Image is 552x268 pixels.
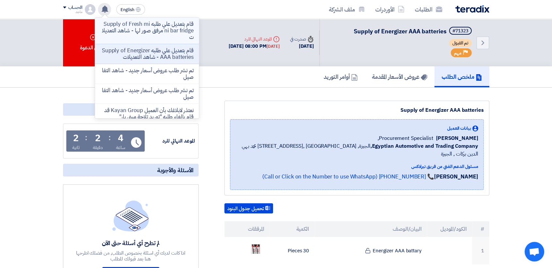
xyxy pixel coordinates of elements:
[354,27,446,36] span: Supply of Energizer AAA batteries
[290,36,314,42] div: صدرت في
[447,125,471,132] span: بيانات العميل
[235,163,478,170] div: مسئول الدعم الفني من فريق تيرادكس
[100,107,194,120] p: نعتذر لابلاغك بأن العميل Kayan Group قد قام بالغاء طلبه "توريد تلاجة مينى بار"
[472,237,489,264] td: 1
[251,240,260,259] img: AAA_1757338997593.png
[452,29,468,33] div: #71323
[100,87,194,100] p: تم نشر طلب عروض أسعار جديد - شاهد التفاصيل
[95,134,101,143] div: 2
[290,42,314,50] div: [DATE]
[63,103,199,116] div: مواعيد الطلب
[410,2,447,17] a: الطلبات
[269,221,314,237] th: الكمية
[365,66,434,87] a: عروض الأسعار المقدمة
[116,144,125,151] div: ساعة
[100,47,194,60] p: قام بتعديل علي طلبه Supply of Energizer AAA batteries - شاهد التعديلات
[118,134,123,143] div: 4
[157,166,193,174] span: الأسئلة والأجوبة
[224,203,273,214] button: تحميل جدول البنود
[436,134,478,142] span: [PERSON_NAME]
[100,67,194,80] p: تم نشر طلب عروض أسعار جديد - شاهد التفاصيل
[229,42,280,50] div: [DATE] 08:00 PM
[73,134,79,143] div: 2
[472,221,489,237] th: #
[434,173,478,181] strong: [PERSON_NAME]
[427,221,472,237] th: الكود/الموديل
[75,250,186,262] div: اذا كانت لديك أي اسئلة بخصوص الطلب, من فضلك اطرحها هنا بعد قبولك للطلب
[525,242,544,261] div: Open chat
[269,237,314,264] td: 30 Pieces
[116,4,145,15] button: English
[108,132,111,143] div: :
[454,50,462,56] span: مهم
[224,221,269,237] th: المرفقات
[230,106,484,114] div: Supply of Energizer AAA batteries
[455,5,489,13] img: Teradix logo
[229,36,280,42] div: الموعد النهائي للرد
[68,5,82,10] div: الحساب
[372,73,427,80] h5: عروض الأسعار المقدمة
[75,239,186,247] div: لم تطرح أي أسئلة حتى الآن
[434,66,489,87] a: ملخص الطلب
[314,221,427,237] th: البيان/الوصف
[85,132,87,143] div: :
[121,8,134,12] span: English
[354,27,473,36] h5: Supply of Energizer AAA batteries
[378,134,433,142] span: Procurement Specialist,
[449,39,472,47] span: تم القبول
[442,73,482,80] h5: ملخص الطلب
[72,144,80,151] div: ثانية
[235,142,478,158] span: الجيزة, [GEOGRAPHIC_DATA] ,[STREET_ADDRESS] محمد بهي الدين بركات , الجيزة
[63,10,82,14] div: ماجد
[317,66,365,87] a: أوامر التوريد
[85,4,95,15] img: profile_test.png
[112,200,149,231] img: empty_state_list.svg
[370,2,410,17] a: الأوردرات
[314,237,427,264] td: Energizer AAA battary
[93,144,103,151] div: دقيقة
[324,73,358,80] h5: أوامر التوريد
[324,2,370,17] a: ملف الشركة
[262,173,434,181] a: 📞 [PHONE_NUMBER] (Call or Click on the Number to use WhatsApp)
[267,43,280,50] div: [DATE]
[370,142,478,150] b: Egyptian Automotive and Trading Company,
[146,137,195,145] div: الموعد النهائي للرد
[63,19,122,66] div: رفض الدعوة
[100,21,194,41] p: قام بتعديل علي طلبه Supply of Fresh mini bar fridge مرفق صور لها - شاهد التعديلات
